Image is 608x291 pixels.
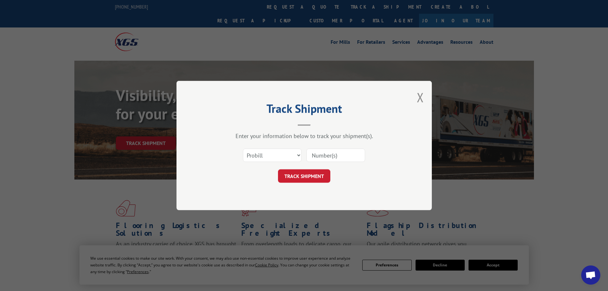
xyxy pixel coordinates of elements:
div: Open chat [581,265,600,285]
button: Close modal [417,89,424,106]
button: TRACK SHIPMENT [278,169,330,183]
input: Number(s) [306,149,365,162]
div: Enter your information below to track your shipment(s). [208,132,400,140]
h2: Track Shipment [208,104,400,116]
